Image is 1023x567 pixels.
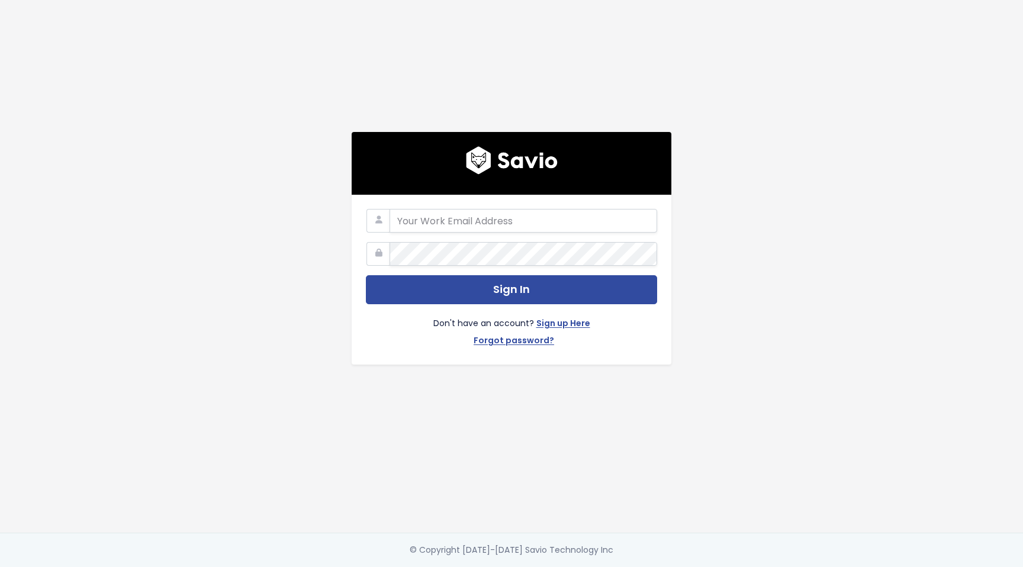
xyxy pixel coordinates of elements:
[466,146,558,175] img: logo600x187.a314fd40982d.png
[390,209,657,233] input: Your Work Email Address
[536,316,590,333] a: Sign up Here
[366,275,657,304] button: Sign In
[474,333,554,350] a: Forgot password?
[410,543,613,558] div: © Copyright [DATE]-[DATE] Savio Technology Inc
[366,304,657,350] div: Don't have an account?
